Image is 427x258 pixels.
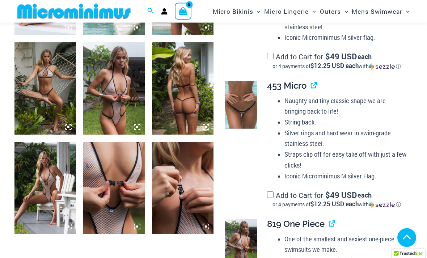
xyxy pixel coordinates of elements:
span: 49 USD [325,192,357,199]
li: String back. [284,117,407,128]
div: or 4 payments of$12.25 USD eachwithSezzle Click to learn more about Sezzle [267,63,407,70]
span: Micro Lingerie [264,2,309,21]
li: Silver rings and hard wear in swim-grade stainless steel. [284,128,407,149]
li: Iconic Microminimus M silver Flag. [284,171,407,182]
span: each [358,53,372,60]
input: Add to Cart for$49 USD eachor 4 payments of$12.25 USD eachwithSezzle Click to learn more about Se... [267,192,274,198]
span: Menu Toggle [253,2,261,21]
li: Iconic Microminimus M silver flag. [284,33,407,43]
nav: Site Navigation [210,1,413,22]
img: Trade Winds Ivory/Ink 819 One Piece [152,43,213,135]
img: Sezzle [369,64,395,70]
a: Account icon link [161,8,168,15]
a: Mens SwimwearMenu ToggleMenu Toggle [350,2,411,21]
div: or 4 payments of$12.25 USD eachwithSezzle Click to learn more about Sezzle [267,201,407,208]
label: Add to Cart for [267,191,407,209]
a: Micro LingerieMenu ToggleMenu Toggle [262,2,318,21]
span: 819 One Piece [267,219,325,229]
span: each [358,192,372,199]
span: Menu Toggle [309,2,316,21]
span: $12.25 USD each [310,62,359,70]
input: Add to Cart for$49 USD eachor 4 payments of$12.25 USD eachwithSezzle Click to learn more about Se... [267,53,274,60]
li: Naughty and tiny classic shape we are bringing back to life! [284,96,407,117]
img: Trade Winds Ivory/Ink 384 Top 469 Thong [14,43,76,135]
span: 49 USD [325,53,357,60]
li: Straps clip off for easy take-off with just a few clicks! [284,149,407,171]
span: 453 Micro [267,81,306,91]
img: Trade Winds Ivory/Ink 819 One Piece [14,142,76,234]
span: $ [325,190,330,200]
a: Micro BikinisMenu ToggleMenu Toggle [211,2,262,21]
span: $ [325,51,330,62]
img: Trade Winds Ivory/Ink 819 One Piece [83,43,145,135]
a: Search icon link [147,7,154,16]
span: Menu Toggle [402,2,410,21]
label: Add to Cart for [267,52,407,70]
li: One of the smallest and sexiest one-piece swimsuits we make. [284,234,407,255]
img: Trade Winds Ivory/Ink 819 One Piece [83,142,145,234]
div: or 4 payments of with [267,63,407,70]
span: Mens Swimwear [352,2,402,21]
span: Micro Bikinis [213,2,253,21]
span: Menu Toggle [341,2,348,21]
div: or 4 payments of with [267,201,407,208]
span: Outers [320,2,341,21]
img: Sezzle [369,202,395,208]
span: $12.25 USD each [310,200,359,208]
a: View Shopping Cart, empty [175,3,191,20]
img: Trade Winds IvoryInk 453 Micro 02 [225,81,257,130]
a: OutersMenu ToggleMenu Toggle [318,2,350,21]
img: Trade Winds Ivory/Ink 819 One Piece [152,142,213,234]
img: MM SHOP LOGO FLAT [14,3,134,20]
